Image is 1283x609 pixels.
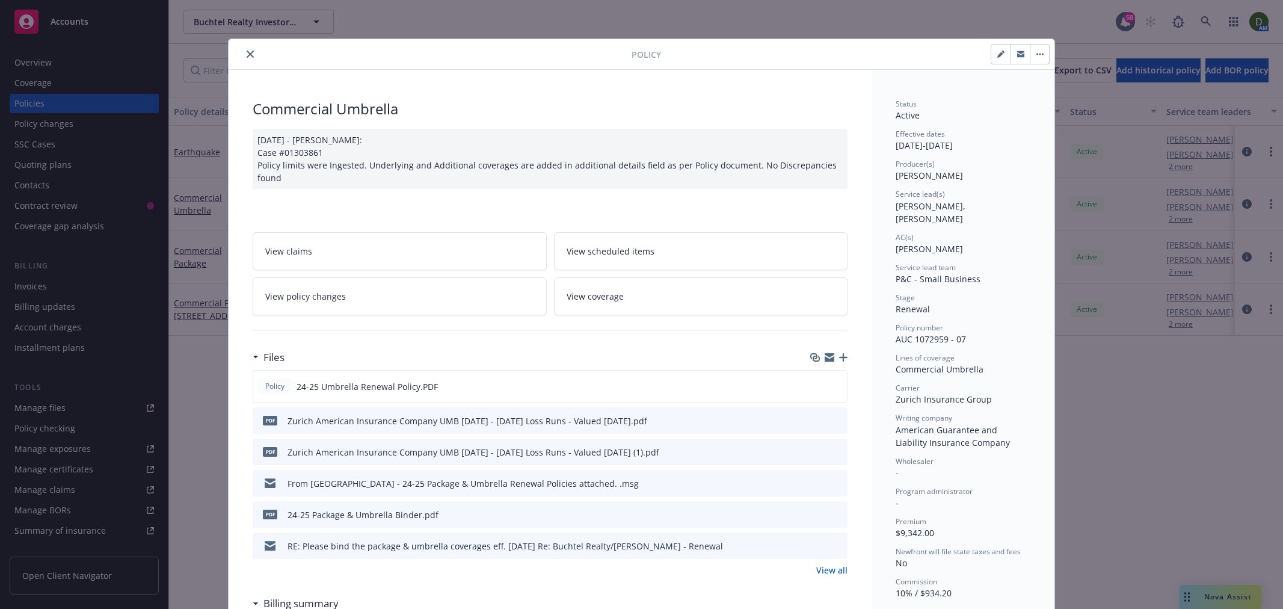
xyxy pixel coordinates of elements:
span: - [896,497,899,509]
a: View policy changes [253,277,547,315]
span: - [896,467,899,478]
button: download file [813,446,822,459]
span: View claims [265,245,312,258]
div: [DATE] - [DATE] [896,129,1030,152]
div: Files [253,350,285,365]
span: Policy [632,48,661,61]
div: From [GEOGRAPHIC_DATA] - 24-25 Package & Umbrella Renewal Policies attached. .msg [288,477,639,490]
span: pdf [263,416,277,425]
a: View scheduled items [554,232,848,270]
span: Policy number [896,323,943,333]
button: download file [813,415,822,427]
span: Policy [263,381,287,392]
span: American Guarantee and Liability Insurance Company [896,424,1010,448]
span: Producer(s) [896,159,935,169]
button: close [243,47,257,61]
span: [PERSON_NAME] [896,170,963,181]
span: pdf [263,447,277,456]
button: download file [812,380,822,393]
span: P&C - Small Business [896,273,980,285]
span: 10% / $934.20 [896,587,952,599]
a: View coverage [554,277,848,315]
div: Commercial Umbrella [896,363,1030,376]
span: Lines of coverage [896,353,955,363]
a: View claims [253,232,547,270]
span: [PERSON_NAME] [896,243,963,255]
span: Stage [896,292,915,303]
span: Premium [896,516,926,527]
div: Zurich American Insurance Company UMB [DATE] - [DATE] Loss Runs - Valued [DATE] (1).pdf [288,446,659,459]
span: [PERSON_NAME], [PERSON_NAME] [896,200,968,224]
span: $9,342.00 [896,527,934,539]
span: Zurich Insurance Group [896,394,992,405]
div: [DATE] - [PERSON_NAME]: Case #01303861 Policy limits were Ingested. Underlying and Additional cov... [253,129,848,189]
span: Service lead team [896,262,956,273]
button: preview file [832,509,843,521]
div: Commercial Umbrella [253,99,848,119]
button: preview file [832,477,843,490]
span: Renewal [896,303,930,315]
span: Commission [896,577,937,587]
span: No [896,557,907,569]
span: View coverage [567,290,624,303]
span: Newfront will file state taxes and fees [896,546,1021,557]
div: 24-25 Package & Umbrella Binder.pdf [288,509,438,521]
span: Wholesaler [896,456,934,466]
span: View policy changes [265,290,346,303]
span: Writing company [896,413,952,423]
span: Carrier [896,383,920,393]
button: preview file [832,446,843,459]
h3: Files [263,350,285,365]
span: 24-25 Umbrella Renewal Policy.PDF [297,380,438,393]
button: download file [813,477,822,490]
div: Zurich American Insurance Company UMB [DATE] - [DATE] Loss Runs - Valued [DATE].pdf [288,415,647,427]
button: download file [813,509,822,521]
span: View scheduled items [567,245,654,258]
span: AC(s) [896,232,914,243]
button: preview file [832,415,843,427]
div: RE: Please bind the package & umbrella coverages eff. [DATE] Re: Buchtel Realty/[PERSON_NAME] - R... [288,540,723,552]
span: Program administrator [896,486,973,496]
span: Active [896,110,920,121]
span: Service lead(s) [896,189,945,199]
span: pdf [263,510,277,519]
button: download file [813,540,822,552]
button: preview file [832,540,843,552]
a: View all [816,564,848,577]
span: Effective dates [896,129,945,139]
span: AUC 1072959 - 07 [896,333,966,345]
span: Status [896,99,917,109]
button: preview file [831,380,842,393]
